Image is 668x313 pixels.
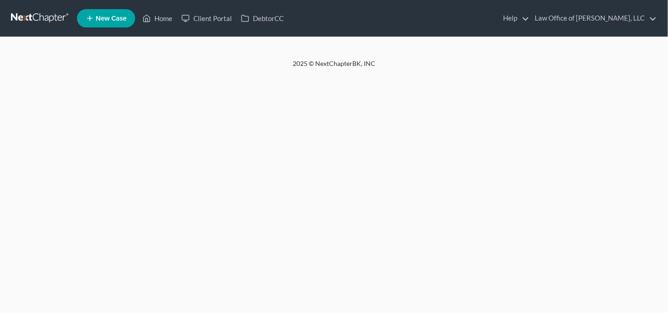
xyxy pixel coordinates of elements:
a: Law Office of [PERSON_NAME], LLC [530,10,657,27]
div: 2025 © NextChapterBK, INC [73,59,595,76]
a: Home [138,10,177,27]
new-legal-case-button: New Case [77,9,135,27]
a: DebtorCC [236,10,288,27]
a: Help [498,10,529,27]
a: Client Portal [177,10,236,27]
